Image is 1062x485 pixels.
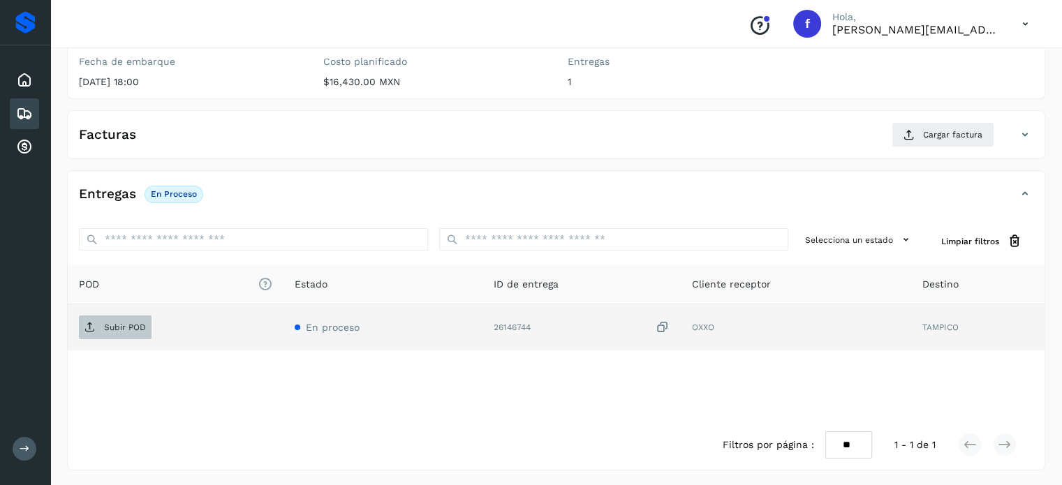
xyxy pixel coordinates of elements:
p: Hola, [832,11,1000,23]
label: Costo planificado [323,56,545,68]
td: TAMPICO [911,304,1045,350]
span: Limpiar filtros [941,235,999,248]
div: Embarques [10,98,39,129]
span: En proceso [306,322,360,333]
p: 1 [568,76,790,88]
span: Cargar factura [923,128,982,141]
div: Inicio [10,65,39,96]
label: Fecha de embarque [79,56,301,68]
div: Cuentas por cobrar [10,132,39,163]
span: Filtros por página : [723,438,814,452]
span: Cliente receptor [692,277,771,292]
button: Subir POD [79,315,152,339]
span: 1 - 1 de 1 [894,438,936,452]
p: flor.compean@gruporeyes.com.mx [832,23,1000,36]
span: POD [79,277,272,292]
span: ID de entrega [494,277,559,292]
td: OXXO [681,304,911,350]
p: Subir POD [104,322,146,332]
label: Entregas [568,56,790,68]
h4: Facturas [79,127,136,143]
button: Cargar factura [892,122,994,147]
p: [DATE] 18:00 [79,76,301,88]
h4: Entregas [79,186,136,202]
p: En proceso [151,189,197,199]
span: Destino [922,277,959,292]
div: 26146744 [494,320,670,335]
div: EntregasEn proceso [68,182,1045,217]
span: Estado [295,277,327,292]
button: Selecciona un estado [799,228,919,251]
button: Limpiar filtros [930,228,1033,254]
div: FacturasCargar factura [68,122,1045,158]
p: $16,430.00 MXN [323,76,545,88]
